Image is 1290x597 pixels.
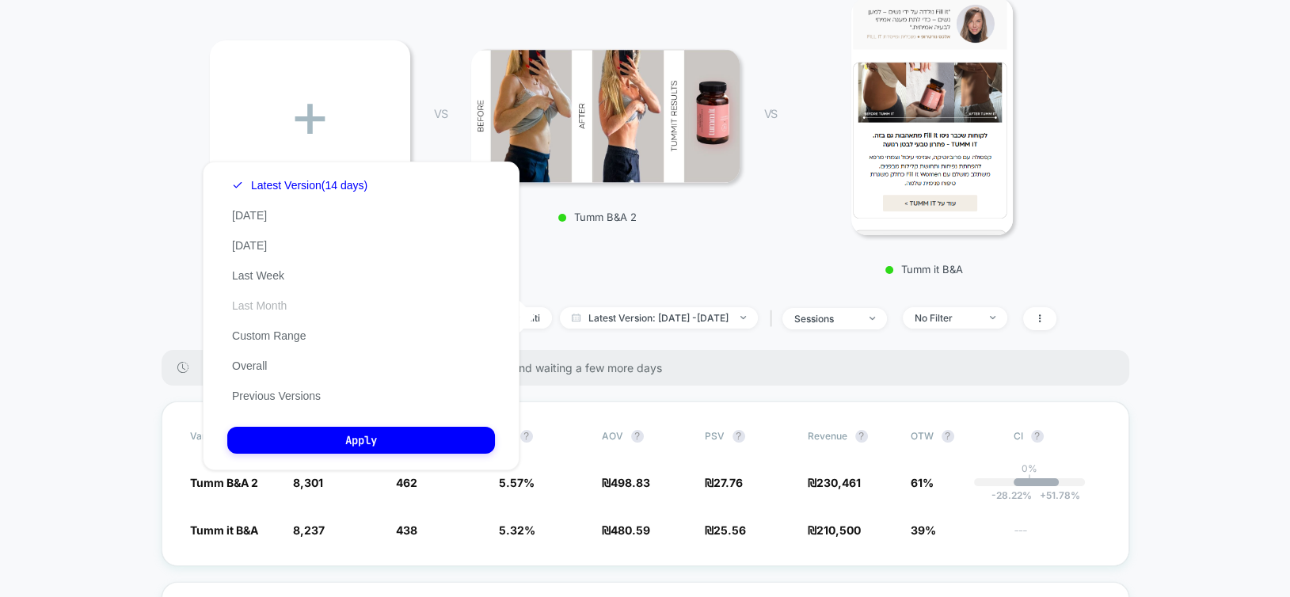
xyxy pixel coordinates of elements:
[990,316,995,319] img: end
[204,361,1098,375] span: There are still no statistically significant results. We recommend waiting a few more days
[705,430,725,442] span: PSV
[463,211,733,223] p: Tumm B&A 2
[210,40,410,192] div: +
[499,476,535,489] span: 5.57 %
[190,476,258,489] span: Tumm B&A 2
[870,317,875,320] img: end
[631,430,644,443] button: ?
[763,107,776,120] span: VS
[227,268,289,283] button: Last Week
[942,430,954,443] button: ?
[227,427,495,454] button: Apply
[227,208,272,222] button: [DATE]
[713,476,743,489] span: 27.76
[471,49,740,183] img: Tumm B&A 2 main
[572,314,580,321] img: calendar
[808,523,861,537] span: ₪
[713,523,746,537] span: 25.56
[293,476,323,489] span: 8,301
[816,476,861,489] span: 230,461
[793,263,1056,276] p: Tumm it B&A
[808,476,861,489] span: ₪
[1040,489,1046,501] span: +
[705,476,743,489] span: ₪
[911,430,998,443] span: OTW
[991,489,1032,501] span: -28.22 %
[190,523,258,537] span: Tumm it B&A
[560,307,758,329] span: Latest Version: [DATE] - [DATE]
[915,312,978,324] div: No Filter
[794,313,858,325] div: sessions
[1014,526,1101,538] span: ---
[227,178,372,192] button: Latest Version(14 days)
[227,389,325,403] button: Previous Versions
[733,430,745,443] button: ?
[227,298,291,313] button: Last Month
[808,430,847,442] span: Revenue
[396,476,417,489] span: 462
[602,430,623,442] span: AOV
[740,316,746,319] img: end
[227,359,272,373] button: Overall
[602,476,650,489] span: ₪
[705,523,746,537] span: ₪
[816,523,861,537] span: 210,500
[1031,430,1044,443] button: ?
[1032,489,1080,501] span: 51.78 %
[499,523,535,537] span: 5.32 %
[1014,430,1101,443] span: CI
[227,238,272,253] button: [DATE]
[611,476,650,489] span: 498.83
[227,329,310,343] button: Custom Range
[602,523,650,537] span: ₪
[611,523,650,537] span: 480.59
[766,307,782,330] span: |
[396,523,417,537] span: 438
[1028,474,1031,486] p: |
[911,523,936,537] span: 39%
[434,107,447,120] span: VS
[293,523,325,537] span: 8,237
[911,476,934,489] span: 61%
[1022,462,1037,474] p: 0%
[855,430,868,443] button: ?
